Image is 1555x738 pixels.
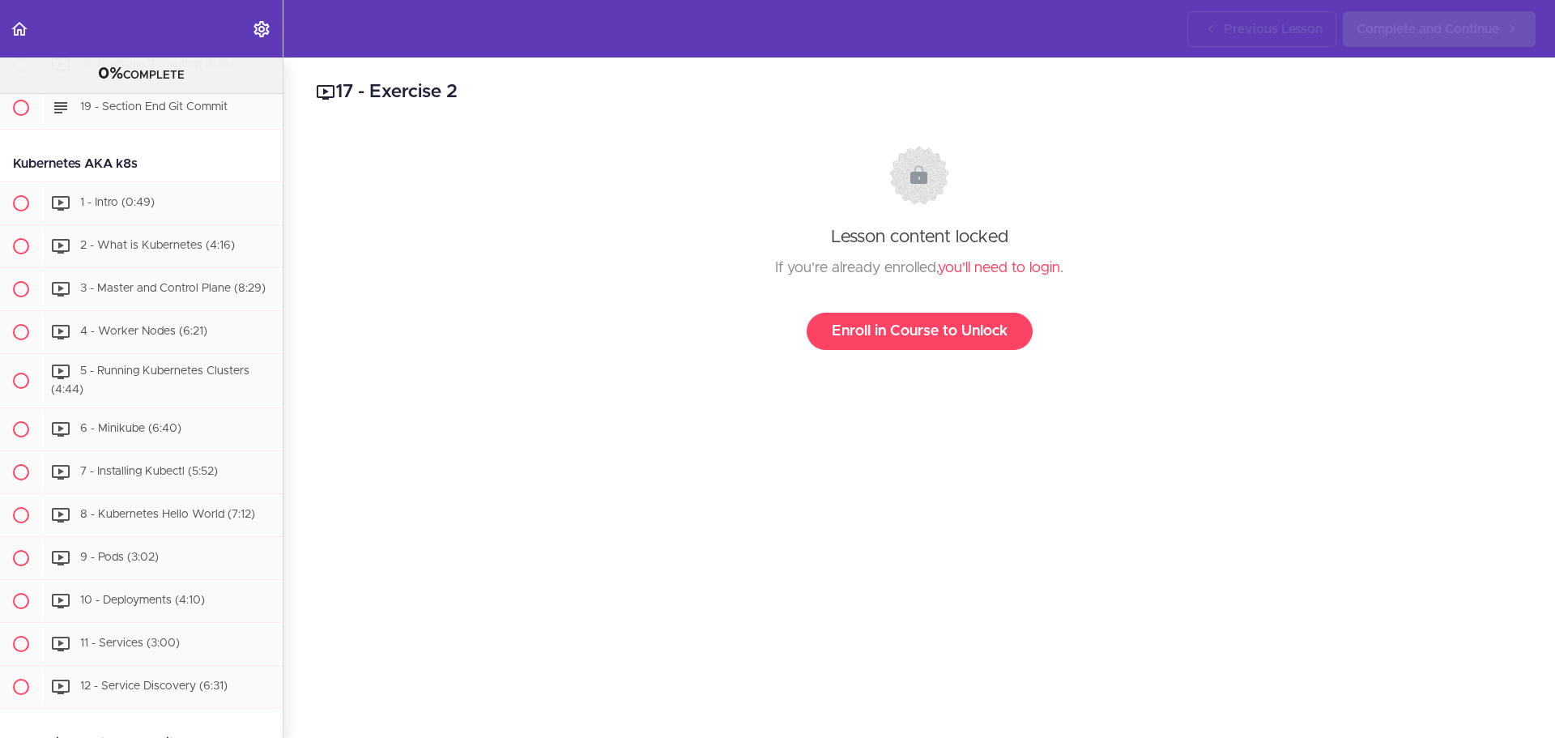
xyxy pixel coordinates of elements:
span: 7 - Installing Kubectl (5:52) [80,466,218,477]
h2: 17 - Exercise 2 [316,79,1523,106]
span: 12 - Service Discovery (6:31) [80,680,228,692]
a: you'll need to login [938,261,1060,275]
span: 11 - Services (3:00) [80,638,180,649]
span: 10 - Deployments (4:10) [80,595,205,606]
span: 19 - Section End Git Commit [80,102,228,113]
span: 2 - What is Kubernetes (4:16) [80,241,235,252]
div: If you're already enrolled, . [331,256,1507,280]
a: Previous Lesson [1187,11,1336,47]
span: 6 - Minikube (6:40) [80,423,181,434]
div: Lesson content locked [331,146,1507,350]
span: 0% [98,66,123,82]
a: Complete and Continue [1343,11,1536,47]
div: COMPLETE [20,64,262,85]
svg: Back to course curriculum [10,19,29,39]
span: 1 - Intro (0:49) [80,198,155,209]
span: 9 - Pods (3:02) [80,552,159,563]
span: 3 - Master and Control Plane (8:29) [80,284,266,295]
svg: Settings Menu [252,19,271,39]
a: Enroll in Course to Unlock [807,313,1033,350]
span: Previous Lesson [1224,19,1323,39]
span: Complete and Continue [1357,19,1499,39]
span: 5 - Running Kubernetes Clusters (4:44) [51,366,249,396]
span: 8 - Kubernetes Hello World (7:12) [80,509,255,520]
span: 4 - Worker Nodes (6:21) [80,326,207,338]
